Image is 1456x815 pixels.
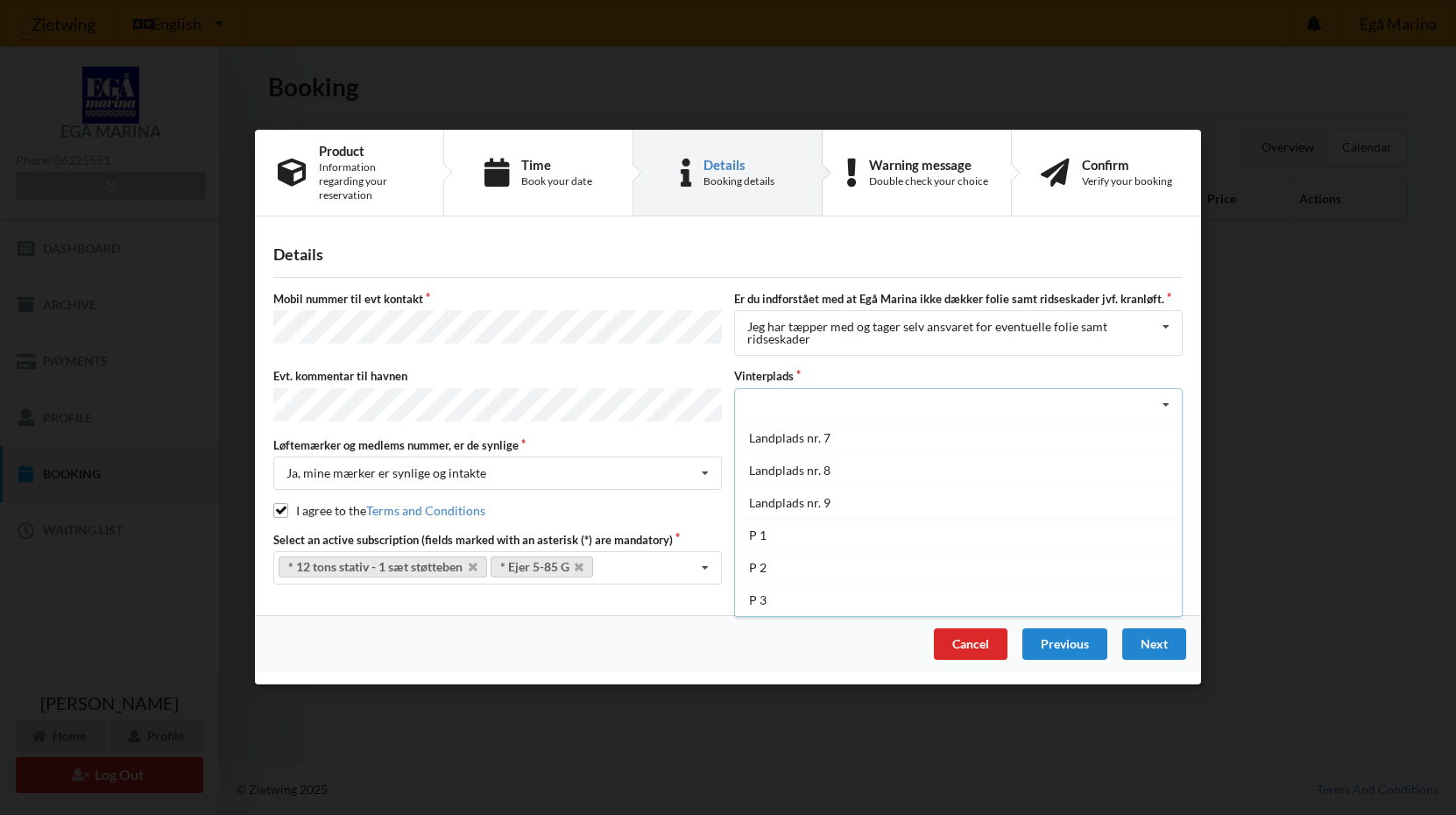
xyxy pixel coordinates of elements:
[521,174,592,188] div: Book your date
[1022,629,1107,661] div: Previous
[1082,158,1172,172] div: Confirm
[521,158,592,172] div: Time
[273,292,722,308] label: Mobil nummer til evt kontakt
[735,584,1182,616] div: P 3
[366,504,485,519] a: Terms and Conditions
[735,519,1182,551] div: P 1
[703,174,774,188] div: Booking details
[735,486,1182,519] div: Landplads nr. 9
[735,422,1182,454] div: Landplads nr. 7
[273,532,722,548] label: Select an active subscription (fields marked with an asterisk (*) are mandatory)
[273,245,1183,266] div: Details
[703,158,774,172] div: Details
[491,557,594,578] a: * Ejer 5-85 G
[1122,629,1186,661] div: Next
[735,454,1182,486] div: Landplads nr. 8
[286,468,486,480] div: Ja, mine mærker er synlige og intakte
[734,292,1183,308] label: Er du indforstået med at Egå Marina ikke dækker folie samt ridseskader jvf. kranløft.
[279,557,487,578] a: * 12 tons stativ - 1 sæt støtteben
[747,322,1156,346] div: Jeg har tæpper med og tager selv ansvaret for eventuelle folie samt ridseskader
[273,504,485,519] label: I agree to the
[869,158,988,172] div: Warning message
[273,369,722,385] label: Evt. kommentar til havnen
[735,551,1182,584] div: P 2
[734,369,1183,385] label: Vinterplads
[869,174,988,188] div: Double check your choice
[319,160,421,202] div: Information regarding your reservation
[273,438,722,454] label: Løftemærker og medlems nummer, er de synlige
[1082,174,1172,188] div: Verify your booking
[934,629,1007,661] div: Cancel
[319,144,421,158] div: Product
